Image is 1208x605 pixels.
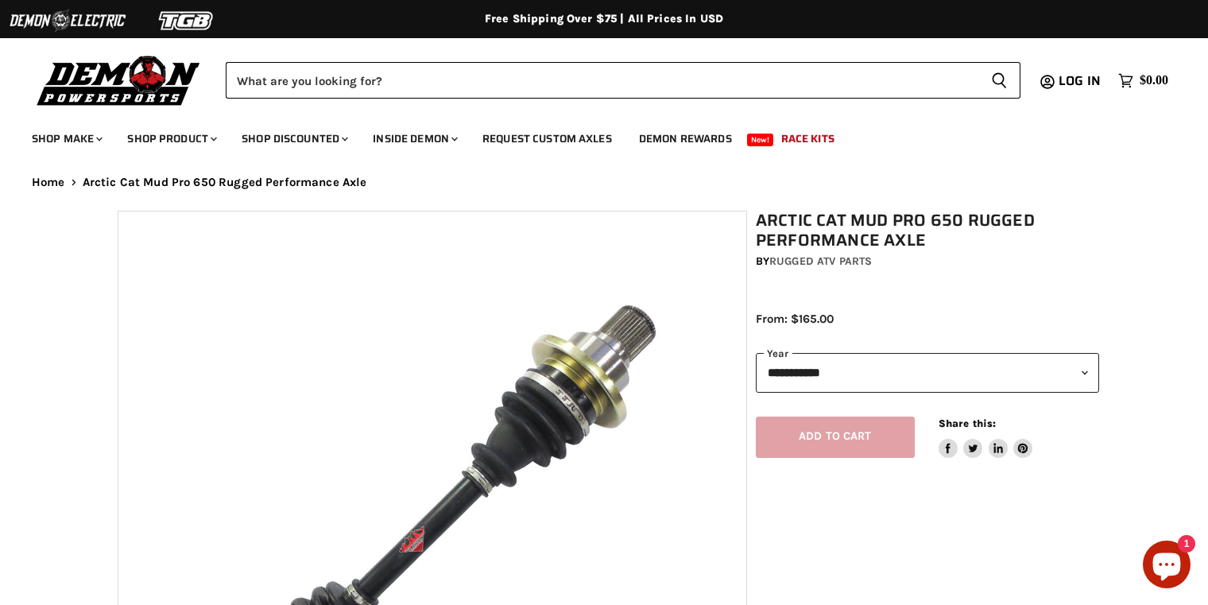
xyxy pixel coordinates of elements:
span: $0.00 [1140,73,1168,88]
aside: Share this: [939,417,1033,459]
span: Arctic Cat Mud Pro 650 Rugged Performance Axle [83,176,367,189]
a: Shop Discounted [230,122,358,155]
select: year [756,353,1099,392]
a: Demon Rewards [627,122,744,155]
h1: Arctic Cat Mud Pro 650 Rugged Performance Axle [756,211,1099,250]
a: Log in [1051,74,1110,88]
a: Home [32,176,65,189]
a: Inside Demon [361,122,467,155]
button: Search [978,62,1020,99]
img: Demon Powersports [32,52,206,108]
inbox-online-store-chat: Shopify online store chat [1138,541,1195,592]
a: Shop Make [20,122,112,155]
a: Shop Product [115,122,226,155]
a: Request Custom Axles [470,122,624,155]
a: Race Kits [769,122,846,155]
form: Product [226,62,1020,99]
ul: Main menu [20,116,1164,155]
img: Demon Electric Logo 2 [8,6,127,36]
a: Rugged ATV Parts [769,254,872,268]
img: TGB Logo 2 [127,6,246,36]
span: Share this: [939,417,996,429]
input: Search [226,62,978,99]
span: New! [747,134,774,146]
a: $0.00 [1110,69,1176,92]
span: Log in [1059,71,1101,91]
div: by [756,253,1099,270]
span: From: $165.00 [756,312,834,326]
